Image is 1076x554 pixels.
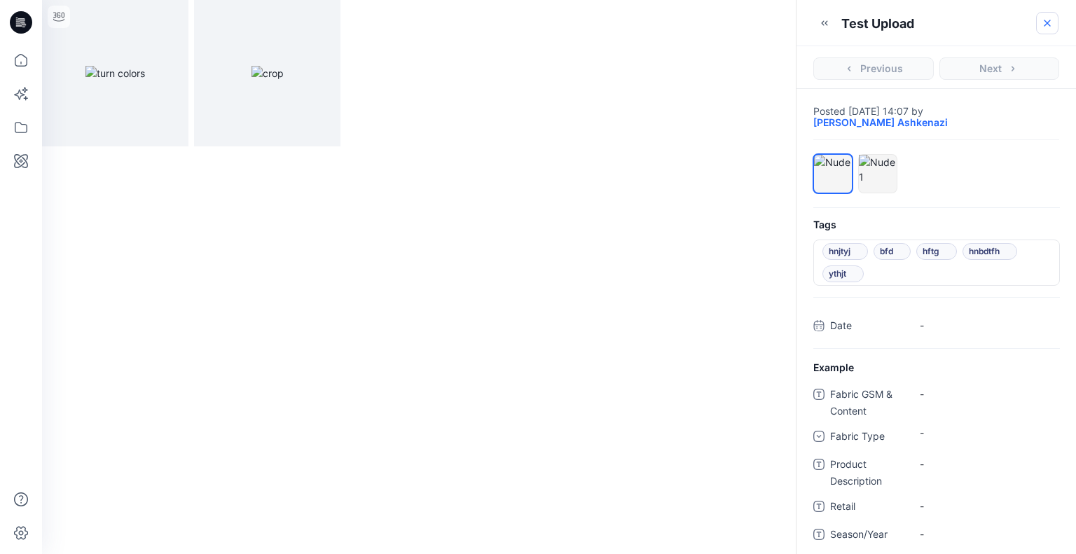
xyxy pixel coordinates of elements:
[829,243,862,260] span: hnjtyj
[858,154,897,193] div: Nude 1
[880,243,904,260] span: bfd
[830,428,914,448] span: Fabric Type
[830,317,914,337] span: Date
[830,456,914,490] span: Product Description
[841,15,914,32] div: test upload
[920,457,1059,471] span: -
[813,106,1059,128] div: Posted [DATE] 14:07 by
[920,387,1059,401] span: -
[796,219,1076,231] h4: Tags
[920,499,1059,513] span: -
[830,386,914,420] span: Fabric GSM & Content
[920,527,1059,541] span: -
[830,526,914,546] span: Season/Year
[920,318,1059,333] span: -
[969,243,1011,260] span: hnbdtfh
[923,243,951,260] span: hftg
[829,265,857,282] span: ythjt
[85,66,145,81] img: turn colors
[920,425,1059,440] div: -
[813,360,854,375] span: Example
[251,66,284,81] img: crop
[1036,12,1058,34] button: Back to Collection
[813,12,836,34] button: Minimize
[830,498,914,518] span: Retail
[813,117,948,128] a: [PERSON_NAME] Ashkenazi
[813,154,853,193] div: Nude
